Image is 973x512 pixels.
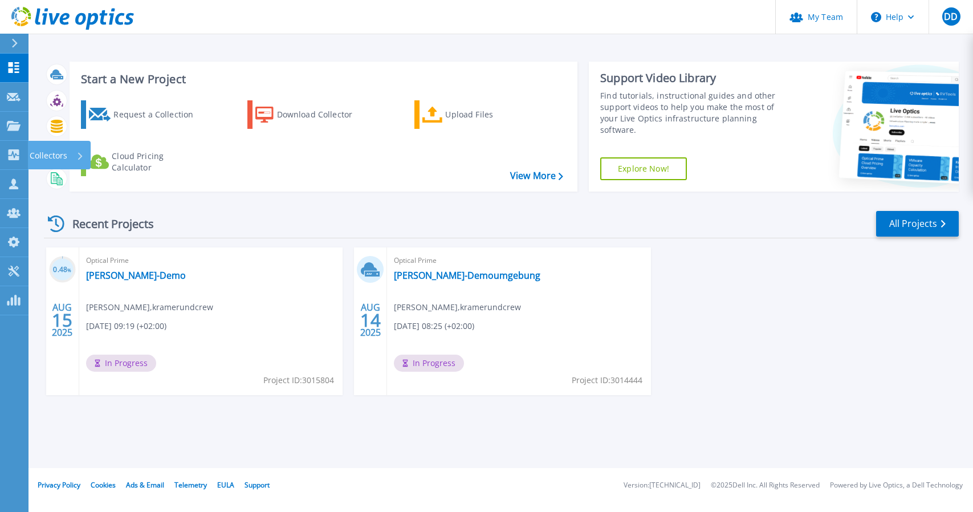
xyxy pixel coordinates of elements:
[217,480,234,490] a: EULA
[360,315,381,325] span: 14
[944,12,958,21] span: DD
[394,320,474,332] span: [DATE] 08:25 (+02:00)
[86,301,213,314] span: [PERSON_NAME] , kramerundcrew
[263,374,334,387] span: Project ID: 3015804
[126,480,164,490] a: Ads & Email
[624,482,701,489] li: Version: [TECHNICAL_ID]
[394,301,521,314] span: [PERSON_NAME] , kramerundcrew
[572,374,642,387] span: Project ID: 3014444
[394,270,540,281] a: [PERSON_NAME]-Demoumgebung
[245,480,270,490] a: Support
[876,211,959,237] a: All Projects
[600,71,787,86] div: Support Video Library
[86,355,156,372] span: In Progress
[81,100,208,129] a: Request a Collection
[81,73,563,86] h3: Start a New Project
[113,103,205,126] div: Request a Collection
[830,482,963,489] li: Powered by Live Optics, a Dell Technology
[52,315,72,325] span: 15
[81,148,208,176] a: Cloud Pricing Calculator
[38,480,80,490] a: Privacy Policy
[67,267,71,273] span: %
[360,299,381,341] div: AUG 2025
[247,100,374,129] a: Download Collector
[86,254,336,267] span: Optical Prime
[112,151,203,173] div: Cloud Pricing Calculator
[49,263,76,277] h3: 0.48
[600,157,687,180] a: Explore Now!
[51,299,73,341] div: AUG 2025
[86,270,186,281] a: [PERSON_NAME]-Demo
[174,480,207,490] a: Telemetry
[510,170,563,181] a: View More
[30,141,67,170] p: Collectors
[86,320,166,332] span: [DATE] 09:19 (+02:00)
[91,480,116,490] a: Cookies
[44,210,169,238] div: Recent Projects
[277,103,368,126] div: Download Collector
[711,482,820,489] li: © 2025 Dell Inc. All Rights Reserved
[394,254,644,267] span: Optical Prime
[394,355,464,372] span: In Progress
[445,103,536,126] div: Upload Files
[414,100,542,129] a: Upload Files
[600,90,787,136] div: Find tutorials, instructional guides and other support videos to help you make the most of your L...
